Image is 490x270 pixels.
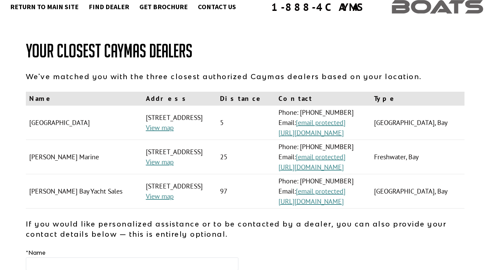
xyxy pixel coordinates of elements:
p: If you would like personalized assistance or to be contacted by a dealer, you can also provide yo... [26,219,464,239]
a: View map [146,158,174,166]
a: [URL][DOMAIN_NAME] [278,128,344,137]
td: [STREET_ADDRESS] [142,174,217,209]
a: Contact Us [195,2,239,11]
td: [GEOGRAPHIC_DATA] [26,106,142,140]
a: Find Dealer [85,2,133,11]
td: Freshwater, Bay [371,140,464,174]
td: 25 [217,140,275,174]
th: Distance [217,92,275,106]
div: 1-888-4CAYMAS [271,2,365,12]
td: [PERSON_NAME] Marine [26,140,142,174]
th: Contact [275,92,371,106]
a: [URL][DOMAIN_NAME] [278,163,344,172]
a: [email protected] [296,118,345,127]
td: 97 [217,174,275,209]
td: Phone: [PHONE_NUMBER] Email: [275,174,371,209]
a: View map [146,192,174,201]
h1: Your Closest Caymas Dealers [26,41,464,61]
th: Name [26,92,142,106]
td: Phone: [PHONE_NUMBER] Email: [275,106,371,140]
th: Type [371,92,464,106]
p: We've matched you with the three closest authorized Caymas dealers based on your location. [26,71,464,82]
label: Name [26,249,46,257]
td: [PERSON_NAME] Bay Yacht Sales [26,174,142,209]
th: Address [142,92,217,106]
td: 5 [217,106,275,140]
a: [email protected] [296,187,345,196]
td: [STREET_ADDRESS] [142,106,217,140]
a: [URL][DOMAIN_NAME] [278,197,344,206]
a: [email protected] [296,152,345,161]
td: Phone: [PHONE_NUMBER] Email: [275,140,371,174]
a: View map [146,123,174,132]
td: [GEOGRAPHIC_DATA], Bay [371,174,464,209]
td: [STREET_ADDRESS] [142,140,217,174]
a: Return to main site [7,2,82,11]
td: [GEOGRAPHIC_DATA], Bay [371,106,464,140]
a: Get Brochure [136,2,191,11]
